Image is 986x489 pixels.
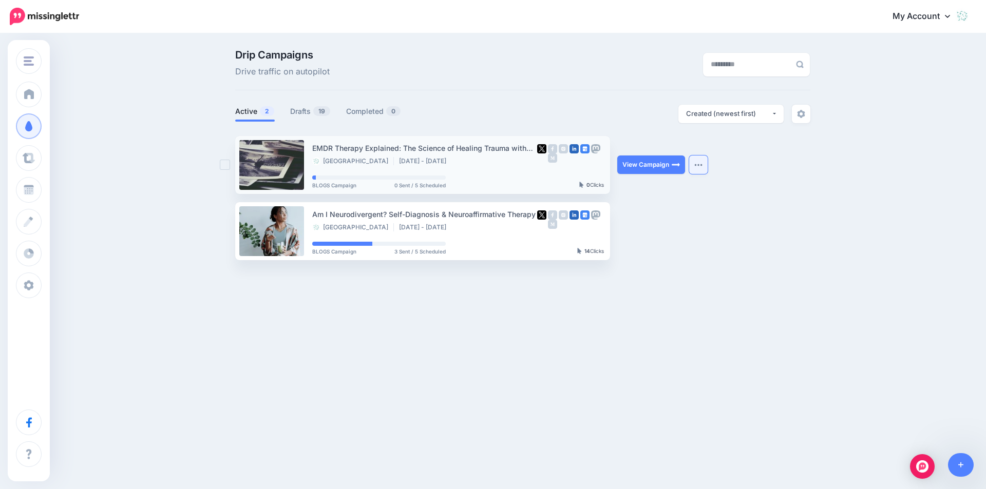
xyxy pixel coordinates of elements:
[672,161,680,169] img: arrow-long-right-white.png
[797,110,805,118] img: settings-grey.png
[235,50,330,60] span: Drip Campaigns
[399,157,451,165] li: [DATE] - [DATE]
[580,210,590,220] img: google_business-square.png
[386,106,401,116] span: 0
[882,4,971,29] a: My Account
[559,210,568,220] img: instagram-grey-square.png
[570,144,579,153] img: linkedin-square.png
[312,223,394,231] li: [GEOGRAPHIC_DATA]
[694,163,703,166] img: dots.png
[586,182,590,188] b: 0
[678,105,784,123] button: Created (newest first)
[312,249,356,254] span: BLOGS Campaign
[399,223,451,231] li: [DATE] - [DATE]
[10,8,79,25] img: Missinglettr
[617,155,685,174] a: View Campaign
[537,220,546,229] img: bluesky-grey-square.png
[312,142,537,154] div: EMDR Therapy Explained: The Science of Healing Trauma with Eye Movement
[584,248,590,254] b: 14
[537,144,546,153] img: twitter-square.png
[548,144,557,153] img: facebook-grey-square.png
[235,105,275,118] a: Active2
[235,65,330,79] span: Drive traffic on autopilot
[290,105,331,118] a: Drafts19
[312,183,356,188] span: BLOGS Campaign
[910,454,935,479] div: Open Intercom Messenger
[591,144,600,153] img: mastodon-grey-square.png
[394,249,446,254] span: 3 Sent / 5 Scheduled
[580,144,590,153] img: google_business-square.png
[577,248,582,254] img: pointer-grey-darker.png
[537,210,546,220] img: twitter-square.png
[559,144,568,153] img: instagram-grey-square.png
[24,56,34,66] img: menu.png
[577,248,604,255] div: Clicks
[548,153,557,163] img: medium-grey-square.png
[579,182,604,188] div: Clicks
[312,157,394,165] li: [GEOGRAPHIC_DATA]
[548,210,557,220] img: facebook-grey-square.png
[394,183,446,188] span: 0 Sent / 5 Scheduled
[313,106,330,116] span: 19
[579,182,584,188] img: pointer-grey-darker.png
[796,61,804,68] img: search-grey-6.png
[686,109,771,119] div: Created (newest first)
[346,105,401,118] a: Completed0
[537,153,546,163] img: bluesky-grey-square.png
[260,106,274,116] span: 2
[591,210,600,220] img: mastodon-grey-square.png
[570,210,579,220] img: linkedin-square.png
[548,220,557,229] img: medium-grey-square.png
[312,208,537,220] div: Am I Neurodivergent? Self-Diagnosis & Neuroaffirmative Therapy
